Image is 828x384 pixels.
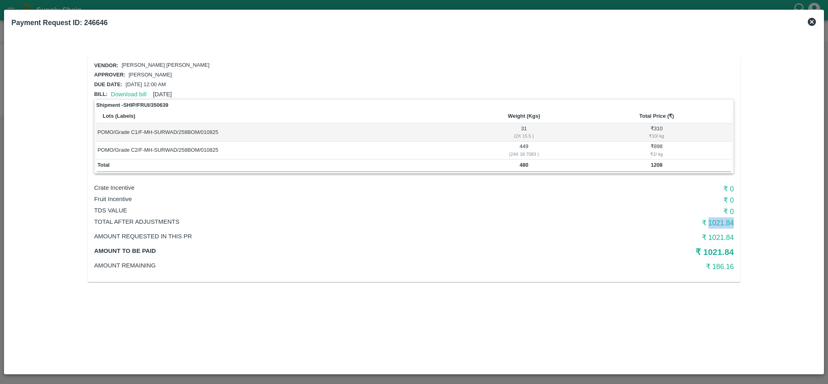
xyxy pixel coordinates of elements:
span: Due date: [94,81,122,87]
p: TDS VALUE [94,206,520,215]
p: [PERSON_NAME] [PERSON_NAME] [122,62,209,69]
span: Approver: [94,72,125,78]
td: 31 [466,123,581,141]
p: Total After adjustments [94,217,520,226]
td: POMO/Grade C1/F-MH-SURWAD/258BOM/010825 [96,123,466,141]
b: Total Price (₹) [639,113,674,119]
p: Amount to be paid [94,246,520,255]
b: Total [97,162,110,168]
span: Bill: [94,91,107,97]
strong: Shipment - SHIP/FRUI/350639 [96,101,168,109]
td: ₹ 310 [581,123,732,141]
span: Vendor: [94,62,118,68]
td: ₹ 898 [581,142,732,159]
p: [DATE] 12:00 AM [126,81,166,89]
h6: ₹ 0 [520,183,734,195]
h5: ₹ 1021.84 [520,246,734,258]
h6: ₹ 1021.84 [520,232,734,243]
td: POMO/Grade C2/F-MH-SURWAD/258BOM/010825 [96,142,466,159]
div: ₹ 2 / kg [583,151,731,158]
span: [DATE] [153,91,172,98]
b: Payment Request ID: 246646 [11,19,107,27]
b: 480 [520,162,529,168]
a: Download bill [111,91,146,98]
p: Amount Requested in this PR [94,232,520,241]
h6: ₹ 186.16 [520,261,734,272]
b: Lots (Labels) [103,113,135,119]
b: 1208 [651,162,662,168]
div: ( 24 X 18.7083 ) [468,151,580,158]
b: Weight (Kgs) [508,113,540,119]
p: Crate Incentive [94,183,520,192]
p: Amount Remaining [94,261,520,270]
div: ₹ 10 / kg [583,132,731,140]
h6: ₹ 1021.84 [520,217,734,229]
div: ( 2 X 15.5 ) [468,132,580,140]
p: [PERSON_NAME] [129,71,172,79]
h6: ₹ 0 [520,206,734,217]
h6: ₹ 0 [520,195,734,206]
p: Fruit Incentive [94,195,520,204]
td: 449 [466,142,581,159]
